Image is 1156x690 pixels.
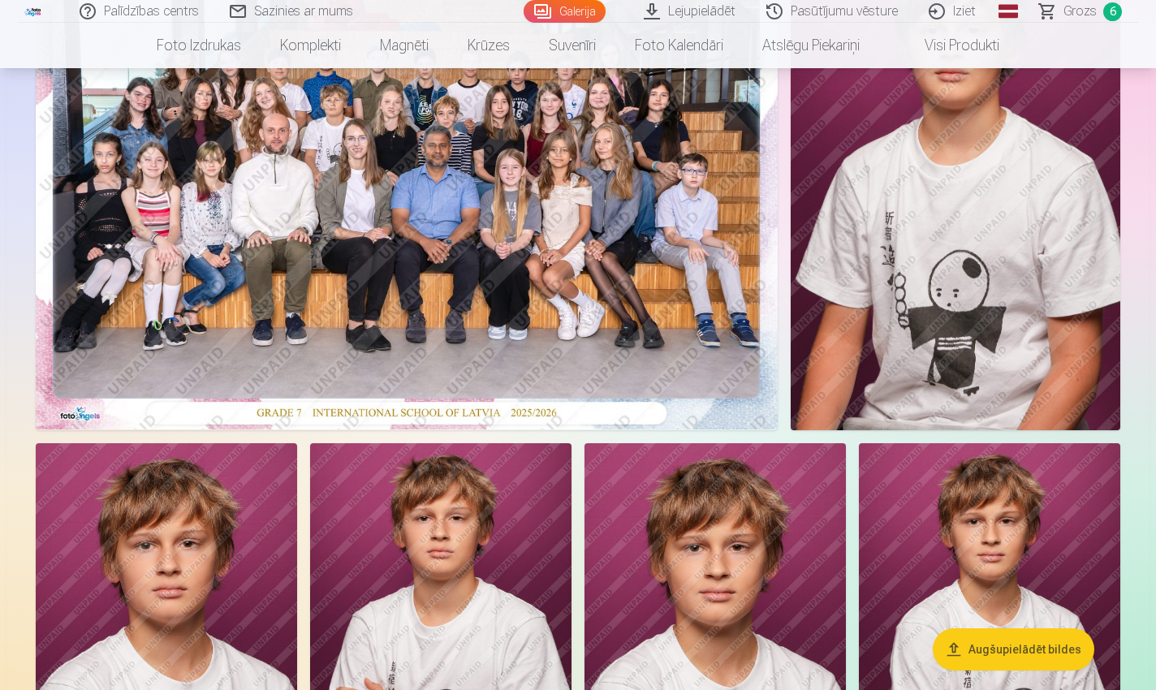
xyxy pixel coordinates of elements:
a: Atslēgu piekariņi [743,23,879,68]
a: Komplekti [261,23,360,68]
a: Magnēti [360,23,448,68]
a: Foto kalendāri [615,23,743,68]
a: Krūzes [448,23,529,68]
a: Suvenīri [529,23,615,68]
button: Augšupielādēt bildes [933,628,1094,671]
a: Visi produkti [879,23,1019,68]
span: 6 [1103,2,1122,21]
span: Grozs [1063,2,1097,21]
a: Foto izdrukas [137,23,261,68]
img: /fa1 [24,6,42,16]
